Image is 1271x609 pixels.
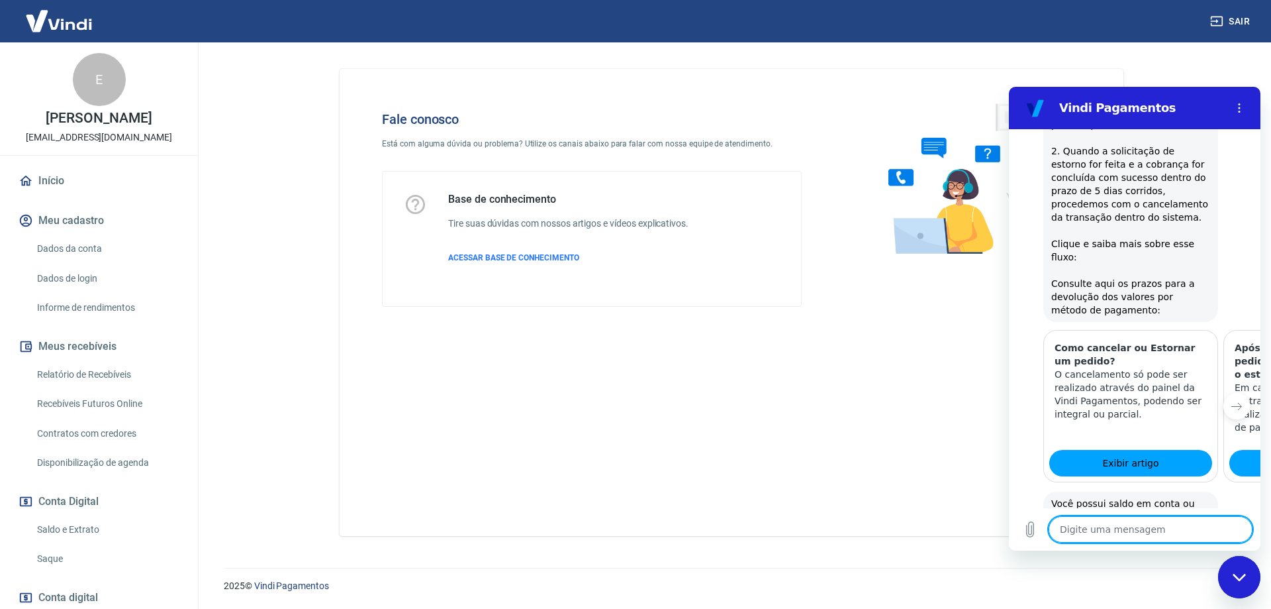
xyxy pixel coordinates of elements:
h4: Fale conosco [382,111,802,127]
a: Contratos com credores [32,420,182,447]
h6: Tire suas dúvidas com nossos artigos e vídeos explicativos. [448,217,688,231]
div: E [73,53,126,106]
p: Em cada caso de cancelamento da transação, o reembolso será realizado de acordo com o meio de pag... [226,294,378,347]
img: Fale conosco [862,90,1063,267]
span: Conta digital [38,588,98,607]
a: ACESSAR BASE DE CONHECIMENTO [448,252,688,264]
a: Exibir artigo: 'Após o cancelamento do pedido, como será realizado o estorno?' [220,363,383,390]
p: Está com alguma dúvida ou problema? Utilize os canais abaixo para falar com nossa equipe de atend... [382,138,802,150]
iframe: Janela de mensagens [1009,87,1260,551]
a: Saldo e Extrato [32,516,182,543]
p: [EMAIL_ADDRESS][DOMAIN_NAME] [26,131,172,144]
button: Conta Digital [16,487,182,516]
p: [PERSON_NAME] [46,111,152,125]
a: Saque [32,545,182,573]
button: Meu cadastro [16,206,182,235]
img: Vindi [16,1,102,41]
a: Dados da conta [32,235,182,262]
a: Início [16,166,182,195]
h3: Após o cancelamento do pedido, como será realizado o estorno? [226,254,378,294]
a: Recebíveis Futuros Online [32,390,182,417]
button: Sair [1207,9,1255,34]
a: Vindi Pagamentos [254,581,329,591]
a: Relatório de Recebíveis [32,361,182,388]
span: Você possui saldo em conta ou previsão de recebimento para os próximos 5 dias? [42,410,201,450]
h5: Base de conhecimento [448,193,688,206]
a: Informe de rendimentos [32,294,182,321]
span: ACESSAR BASE DE CONHECIMENTO [448,253,579,262]
button: Carregar arquivo [8,429,34,456]
a: Dados de login [32,265,182,292]
p: 2025 © [224,579,1239,593]
iframe: Botão para abrir a janela de mensagens, conversa em andamento [1218,556,1260,598]
button: Meus recebíveis [16,332,182,361]
a: Disponibilização de agenda [32,449,182,476]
